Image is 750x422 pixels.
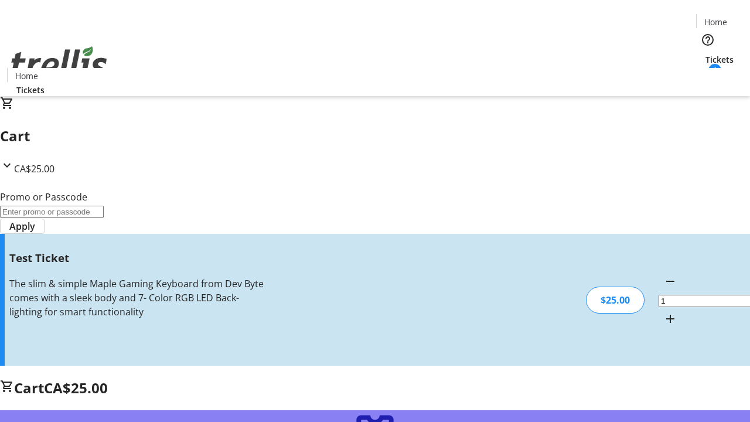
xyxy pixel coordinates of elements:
span: Tickets [16,84,45,96]
button: Cart [696,66,720,89]
a: Home [8,70,45,82]
button: Increment by one [659,307,682,331]
span: CA$25.00 [44,378,108,397]
h3: Test Ticket [9,250,265,266]
span: CA$25.00 [14,162,54,175]
span: Home [704,16,727,28]
a: Tickets [696,53,743,66]
div: $25.00 [586,287,645,314]
a: Home [697,16,734,28]
div: The slim & simple Maple Gaming Keyboard from Dev Byte comes with a sleek body and 7- Color RGB LE... [9,277,265,319]
span: Apply [9,219,35,233]
img: Orient E2E Organization GZ8Kxgtmgg's Logo [7,33,111,92]
span: Home [15,70,38,82]
span: Tickets [705,53,734,66]
a: Tickets [7,84,54,96]
button: Help [696,28,720,52]
button: Decrement by one [659,270,682,293]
